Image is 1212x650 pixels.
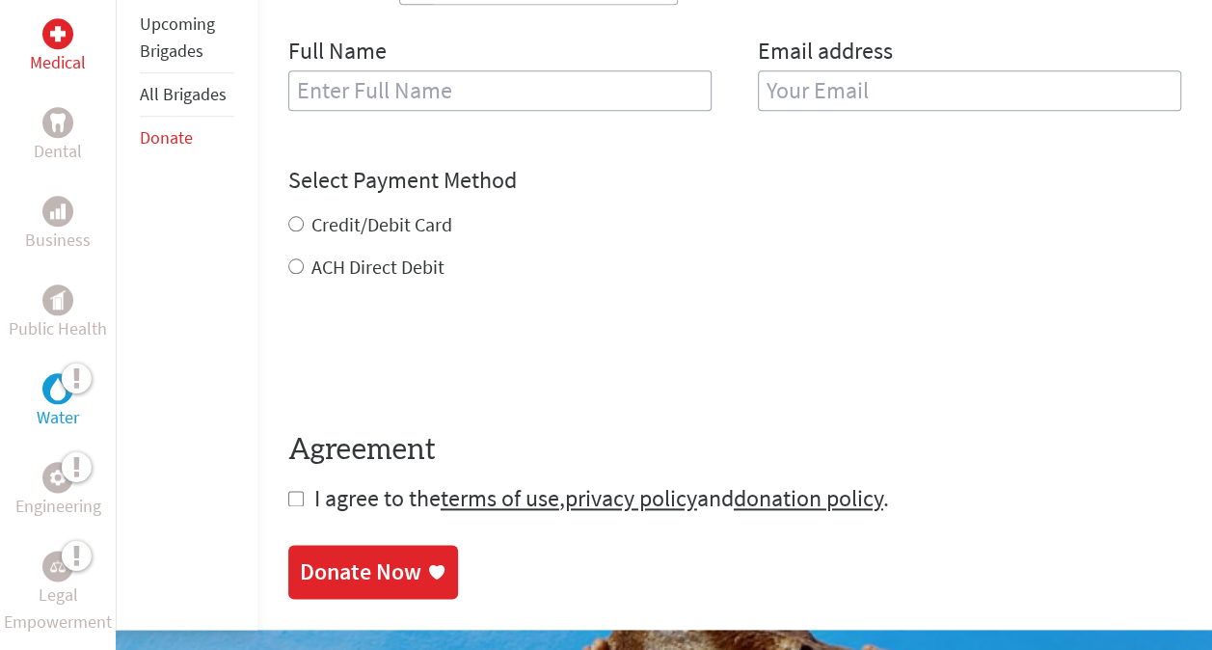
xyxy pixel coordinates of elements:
[42,284,73,315] div: Public Health
[34,107,82,165] a: DentalDental
[288,36,387,70] label: Full Name
[15,493,101,520] p: Engineering
[9,315,107,342] p: Public Health
[4,551,112,636] a: Legal EmpowermentLegal Empowerment
[42,18,73,49] div: Medical
[9,284,107,342] a: Public HealthPublic Health
[758,70,1181,111] input: Your Email
[25,227,91,254] p: Business
[288,70,712,111] input: Enter Full Name
[30,49,86,76] p: Medical
[50,114,66,132] img: Dental
[734,483,883,513] a: donation policy
[25,196,91,254] a: BusinessBusiness
[34,138,82,165] p: Dental
[311,255,444,279] label: ACH Direct Debit
[37,373,79,431] a: WaterWater
[4,582,112,636] p: Legal Empowerment
[42,196,73,227] div: Business
[42,551,73,582] div: Legal Empowerment
[140,126,193,149] a: Donate
[288,545,458,599] a: Donate Now
[50,470,66,485] img: Engineering
[311,212,452,236] label: Credit/Debit Card
[140,3,234,73] li: Upcoming Brigades
[50,378,66,400] img: Water
[288,433,1181,468] h4: Agreement
[288,319,581,394] iframe: reCAPTCHA
[15,462,101,520] a: EngineeringEngineering
[140,83,227,105] a: All Brigades
[50,560,66,572] img: Legal Empowerment
[42,373,73,404] div: Water
[758,36,893,70] label: Email address
[140,13,215,62] a: Upcoming Brigades
[140,117,234,159] li: Donate
[30,18,86,76] a: MedicalMedical
[565,483,697,513] a: privacy policy
[42,462,73,493] div: Engineering
[300,556,421,587] div: Donate Now
[50,290,66,310] img: Public Health
[288,165,1181,196] h4: Select Payment Method
[50,203,66,219] img: Business
[50,26,66,41] img: Medical
[37,404,79,431] p: Water
[140,73,234,117] li: All Brigades
[441,483,559,513] a: terms of use
[42,107,73,138] div: Dental
[314,483,889,513] span: I agree to the , and .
